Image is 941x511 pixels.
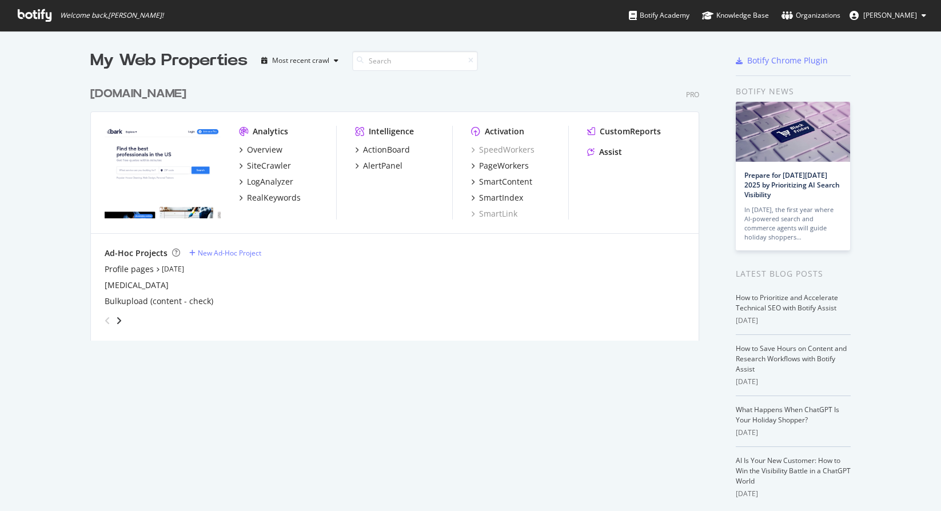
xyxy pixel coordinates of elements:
div: Botify news [736,85,851,98]
a: SpeedWorkers [471,144,535,155]
a: Prepare for [DATE][DATE] 2025 by Prioritizing AI Search Visibility [744,170,840,199]
a: [DATE] [162,264,184,274]
div: Activation [485,126,524,137]
div: [DATE] [736,316,851,326]
div: Most recent crawl [272,57,329,64]
div: Latest Blog Posts [736,268,851,280]
div: Organizations [781,10,840,21]
a: Overview [239,144,282,155]
div: Analytics [253,126,288,137]
a: [DOMAIN_NAME] [90,86,191,102]
div: [DOMAIN_NAME] [90,86,186,102]
div: AlertPanel [363,160,402,171]
img: www.bark.com [105,126,221,218]
img: Prepare for Black Friday 2025 by Prioritizing AI Search Visibility [736,102,850,162]
input: Search [352,51,478,71]
a: How to Prioritize and Accelerate Technical SEO with Botify Assist [736,293,838,313]
div: CustomReports [600,126,661,137]
a: Profile pages [105,264,154,275]
div: Intelligence [369,126,414,137]
div: In [DATE], the first year where AI-powered search and commerce agents will guide holiday shoppers… [744,205,842,242]
a: Bulkupload (content - check) [105,296,213,307]
div: My Web Properties [90,49,248,72]
div: ActionBoard [363,144,410,155]
a: [MEDICAL_DATA] [105,280,169,291]
div: LogAnalyzer [247,176,293,187]
div: Botify Academy [629,10,689,21]
a: SiteCrawler [239,160,291,171]
a: Assist [587,146,622,158]
a: AI Is Your New Customer: How to Win the Visibility Battle in a ChatGPT World [736,456,851,486]
a: How to Save Hours on Content and Research Workflows with Botify Assist [736,344,847,374]
a: AlertPanel [355,160,402,171]
div: SiteCrawler [247,160,291,171]
a: SmartLink [471,208,517,219]
button: [PERSON_NAME] [840,6,935,25]
div: Pro [686,90,699,99]
div: [DATE] [736,377,851,387]
a: New Ad-Hoc Project [189,248,261,258]
div: Overview [247,144,282,155]
div: angle-right [115,315,123,326]
a: SmartContent [471,176,532,187]
div: SmartContent [479,176,532,187]
div: PageWorkers [479,160,529,171]
div: [DATE] [736,428,851,438]
div: Assist [599,146,622,158]
a: What Happens When ChatGPT Is Your Holiday Shopper? [736,405,839,425]
div: New Ad-Hoc Project [198,248,261,258]
a: Botify Chrome Plugin [736,55,828,66]
a: RealKeywords [239,192,301,203]
div: grid [90,72,708,341]
span: Welcome back, [PERSON_NAME] ! [60,11,164,20]
div: Botify Chrome Plugin [747,55,828,66]
div: angle-left [100,312,115,330]
a: ActionBoard [355,144,410,155]
div: Knowledge Base [702,10,769,21]
button: Most recent crawl [257,51,343,70]
a: PageWorkers [471,160,529,171]
div: RealKeywords [247,192,301,203]
div: Ad-Hoc Projects [105,247,168,259]
a: LogAnalyzer [239,176,293,187]
a: SmartIndex [471,192,523,203]
div: SmartIndex [479,192,523,203]
a: CustomReports [587,126,661,137]
div: [DATE] [736,489,851,499]
span: Wayne Burden [863,10,917,20]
